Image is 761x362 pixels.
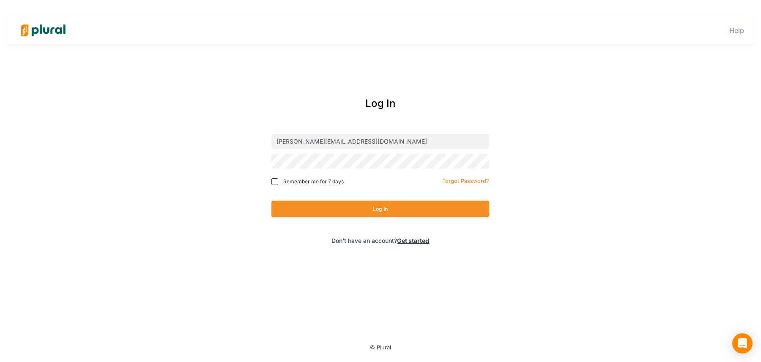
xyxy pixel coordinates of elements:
[271,201,489,217] button: Log In
[14,16,73,45] img: Logo for Plural
[397,237,429,244] a: Get started
[729,26,744,35] a: Help
[442,178,489,184] small: Forgot Password?
[283,178,344,185] span: Remember me for 7 days
[271,178,278,185] input: Remember me for 7 days
[235,236,526,245] div: Don't have an account?
[442,176,489,185] a: Forgot Password?
[235,96,526,111] div: Log In
[732,333,753,354] div: Open Intercom Messenger
[271,134,489,149] input: Email address
[370,344,391,351] small: © Plural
